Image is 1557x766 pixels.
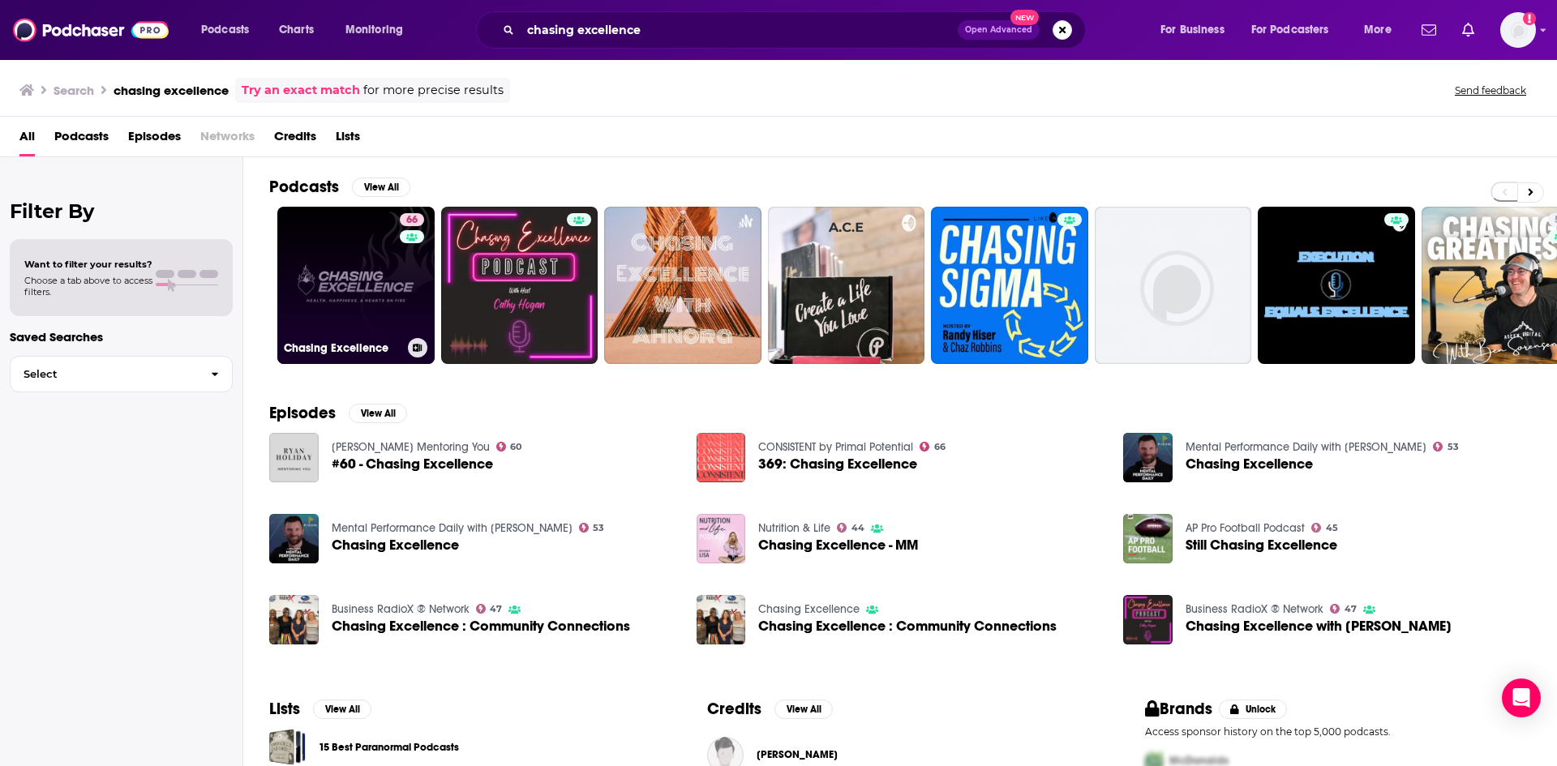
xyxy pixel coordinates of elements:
span: Choose a tab above to access filters. [24,275,152,297]
button: open menu [334,17,424,43]
img: Chasing Excellence with Cathy Hogan [1123,595,1173,644]
a: Chasing Excellence [758,602,860,616]
span: For Podcasters [1251,19,1329,41]
button: Show profile menu [1500,12,1536,48]
button: Send feedback [1450,83,1531,97]
a: Chasing Excellence : Community Connections [697,595,746,644]
a: EpisodesView All [269,403,407,423]
h2: Credits [707,699,761,719]
h2: Brands [1145,699,1212,719]
span: For Business [1160,19,1225,41]
a: Show notifications dropdown [1456,16,1481,44]
a: Still Chasing Excellence [1186,538,1337,552]
a: 47 [476,604,503,614]
img: Chasing Excellence [269,514,319,563]
img: Chasing Excellence : Community Connections [269,595,319,644]
img: Chasing Excellence [1123,433,1173,482]
h3: chasing excellence [114,83,229,98]
a: Mental Performance Daily with Brian Cain [1186,440,1426,454]
span: Chasing Excellence - MM [758,538,918,552]
button: View All [349,404,407,423]
a: CreditsView All [707,699,833,719]
span: Chasing Excellence with [PERSON_NAME] [1186,619,1452,633]
div: Search podcasts, credits, & more... [491,11,1101,49]
a: Show notifications dropdown [1415,16,1443,44]
a: Chasing Excellence : Community Connections [758,619,1057,633]
a: CONSISTENT by Primal Potential [758,440,913,454]
a: Chasing Excellence [1186,457,1313,471]
span: Open Advanced [965,26,1032,34]
span: 47 [1345,606,1357,613]
button: open menu [1353,17,1412,43]
span: Chasing Excellence : Community Connections [332,619,630,633]
a: Credits [274,123,316,156]
img: #60 - Chasing Excellence [269,433,319,482]
h3: Chasing Excellence [284,341,401,355]
button: View All [313,700,371,719]
a: Try an exact match [242,81,360,100]
img: 369: Chasing Excellence [697,433,746,482]
p: Saved Searches [10,329,233,344]
a: Podcasts [54,123,109,156]
button: Unlock [1219,700,1288,719]
img: Still Chasing Excellence [1123,514,1173,563]
a: 15 Best Paranormal Podcasts [269,729,306,765]
h3: Search [54,83,94,98]
h2: Episodes [269,403,336,423]
span: 66 [934,443,946,451]
h2: Lists [269,699,300,719]
span: Networks [200,123,255,156]
a: Mental Performance Daily with Brian Cain [332,521,573,535]
svg: Add a profile image [1523,12,1536,25]
button: Select [10,356,233,392]
span: Logged in as megcassidy [1500,12,1536,48]
input: Search podcasts, credits, & more... [521,17,958,43]
a: Charts [268,17,324,43]
button: open menu [190,17,270,43]
a: Chasing Excellence [332,538,459,552]
span: New [1010,10,1040,25]
button: View All [352,178,410,197]
a: AP Pro Football Podcast [1186,521,1305,535]
span: 66 [406,212,418,229]
a: 53 [1433,442,1459,451]
p: Access sponsor history on the top 5,000 podcasts. [1145,725,1531,738]
span: [PERSON_NAME] [757,748,838,761]
a: 45 [1311,523,1338,533]
span: More [1364,19,1392,41]
span: Lists [336,123,360,156]
span: Select [11,369,198,379]
a: ListsView All [269,699,371,719]
a: Nutrition & Life [758,521,830,535]
span: 45 [1326,524,1338,532]
a: #60 - Chasing Excellence [332,457,493,471]
a: 15 Best Paranormal Podcasts [319,738,459,756]
span: for more precise results [363,81,504,100]
a: 53 [579,523,605,533]
img: Chasing Excellence - MM [697,514,746,563]
button: View All [774,700,833,719]
span: Charts [279,19,314,41]
button: Open AdvancedNew [958,20,1040,40]
span: Monitoring [345,19,403,41]
span: 53 [1448,443,1459,451]
a: All [19,123,35,156]
a: Business RadioX ® Network [332,602,470,616]
a: 60 [496,442,522,451]
div: Open Intercom Messenger [1502,678,1541,717]
a: 66 [920,442,946,451]
a: 66Chasing Excellence [277,207,435,364]
a: 47 [1330,604,1357,614]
